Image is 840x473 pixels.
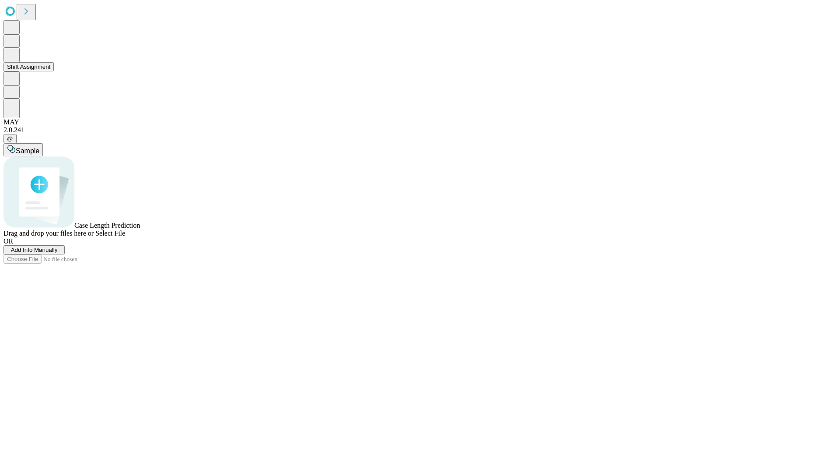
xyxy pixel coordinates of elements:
[95,229,125,237] span: Select File
[3,237,13,245] span: OR
[3,134,17,143] button: @
[74,222,140,229] span: Case Length Prediction
[3,118,836,126] div: MAY
[3,229,94,237] span: Drag and drop your files here or
[16,147,39,155] span: Sample
[3,245,65,254] button: Add Info Manually
[3,126,836,134] div: 2.0.241
[7,135,13,142] span: @
[3,62,54,71] button: Shift Assignment
[3,143,43,156] button: Sample
[11,247,58,253] span: Add Info Manually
